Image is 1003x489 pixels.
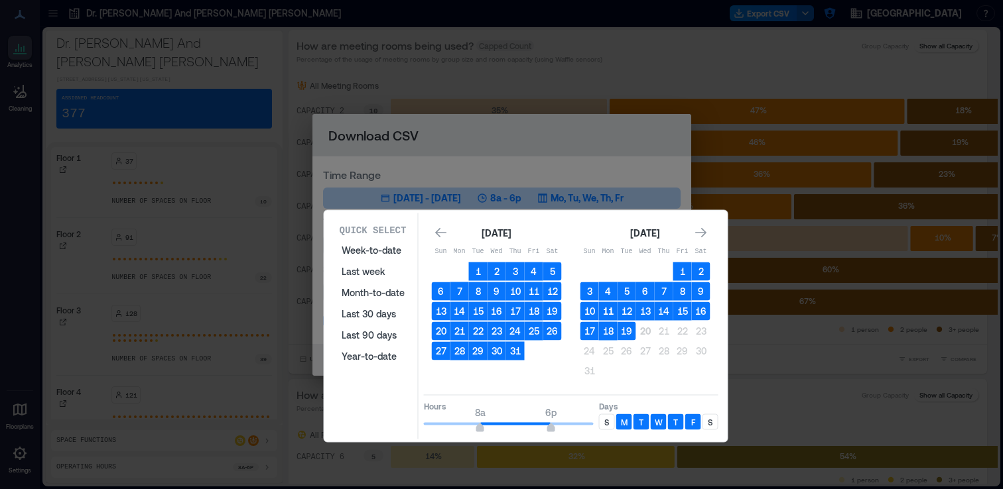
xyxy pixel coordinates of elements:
[543,322,562,341] button: 26
[639,417,643,427] p: T
[692,302,710,321] button: 16
[432,246,450,257] p: Sun
[580,342,599,360] button: 24
[580,362,599,380] button: 31
[424,401,594,411] p: Hours
[432,282,450,301] button: 6
[599,401,718,411] p: Days
[655,243,673,261] th: Thursday
[708,417,712,427] p: S
[450,302,469,321] button: 14
[488,246,506,257] p: Wed
[599,342,618,360] button: 25
[618,282,636,301] button: 5
[543,282,562,301] button: 12
[543,246,562,257] p: Sat
[580,243,599,261] th: Sunday
[506,246,525,257] p: Thu
[673,243,692,261] th: Friday
[692,322,710,341] button: 23
[636,246,655,257] p: Wed
[506,302,525,321] button: 17
[450,342,469,360] button: 28
[692,282,710,301] button: 9
[604,417,609,427] p: S
[506,262,525,281] button: 3
[506,342,525,360] button: 31
[655,417,663,427] p: W
[618,246,636,257] p: Tue
[673,322,692,341] button: 22
[580,282,599,301] button: 3
[469,262,488,281] button: 1
[655,302,673,321] button: 14
[543,302,562,321] button: 19
[599,302,618,321] button: 11
[636,243,655,261] th: Wednesday
[621,417,628,427] p: M
[334,325,413,346] button: Last 90 days
[673,262,692,281] button: 1
[545,407,557,418] span: 6p
[469,342,488,360] button: 29
[469,243,488,261] th: Tuesday
[525,282,543,301] button: 11
[543,243,562,261] th: Saturday
[478,225,515,241] div: [DATE]
[673,282,692,301] button: 8
[618,243,636,261] th: Tuesday
[655,282,673,301] button: 7
[334,261,413,282] button: Last week
[525,302,543,321] button: 18
[692,246,710,257] p: Sat
[432,322,450,341] button: 20
[506,322,525,341] button: 24
[655,246,673,257] p: Thu
[599,282,618,301] button: 4
[334,282,413,303] button: Month-to-date
[450,246,469,257] p: Mon
[599,243,618,261] th: Monday
[580,322,599,341] button: 17
[691,417,695,427] p: F
[488,342,506,360] button: 30
[432,243,450,261] th: Sunday
[450,322,469,341] button: 21
[692,223,710,242] button: Go to next month
[469,282,488,301] button: 8
[488,262,506,281] button: 2
[469,246,488,257] p: Tue
[334,240,413,261] button: Week-to-date
[525,322,543,341] button: 25
[340,224,407,237] p: Quick Select
[475,407,486,418] span: 8a
[469,322,488,341] button: 22
[636,302,655,321] button: 13
[618,342,636,360] button: 26
[692,342,710,360] button: 30
[432,342,450,360] button: 27
[618,302,636,321] button: 12
[580,302,599,321] button: 10
[432,223,450,242] button: Go to previous month
[469,302,488,321] button: 15
[627,225,664,241] div: [DATE]
[636,342,655,360] button: 27
[525,246,543,257] p: Fri
[692,262,710,281] button: 2
[432,302,450,321] button: 13
[450,282,469,301] button: 7
[618,322,636,341] button: 19
[488,302,506,321] button: 16
[636,322,655,341] button: 20
[488,322,506,341] button: 23
[334,346,413,367] button: Year-to-date
[655,322,673,341] button: 21
[525,262,543,281] button: 4
[506,282,525,301] button: 10
[636,282,655,301] button: 6
[599,246,618,257] p: Mon
[673,302,692,321] button: 15
[580,246,599,257] p: Sun
[673,342,692,360] button: 29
